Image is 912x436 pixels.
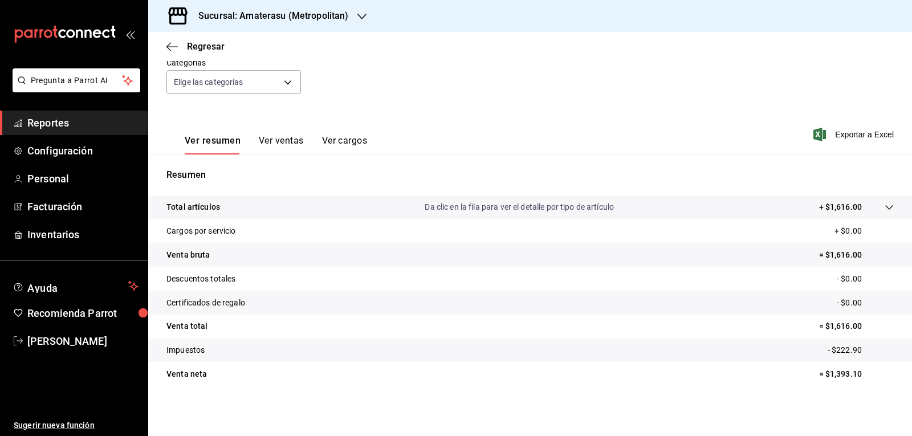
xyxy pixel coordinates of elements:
button: Ver ventas [259,135,304,154]
a: Pregunta a Parrot AI [8,83,140,95]
span: Ayuda [27,279,124,293]
span: Pregunta a Parrot AI [31,75,123,87]
p: Resumen [166,168,894,182]
span: Reportes [27,115,139,131]
p: + $0.00 [834,225,894,237]
p: Total artículos [166,201,220,213]
span: Sugerir nueva función [14,419,139,431]
p: = $1,616.00 [819,249,894,261]
p: Venta neta [166,368,207,380]
button: Ver resumen [185,135,241,154]
label: Categorías [166,59,301,67]
span: Elige las categorías [174,76,243,88]
button: Pregunta a Parrot AI [13,68,140,92]
p: Cargos por servicio [166,225,236,237]
p: - $0.00 [837,297,894,309]
span: Facturación [27,199,139,214]
span: [PERSON_NAME] [27,333,139,349]
p: + $1,616.00 [819,201,862,213]
span: Configuración [27,143,139,158]
p: Venta total [166,320,207,332]
span: Regresar [187,41,225,52]
button: open_drawer_menu [125,30,135,39]
h3: Sucursal: Amaterasu (Metropolitan) [189,9,348,23]
span: Personal [27,171,139,186]
p: - $222.90 [828,344,894,356]
span: Recomienda Parrot [27,305,139,321]
span: Inventarios [27,227,139,242]
p: Da clic en la fila para ver el detalle por tipo de artículo [425,201,614,213]
p: = $1,616.00 [819,320,894,332]
button: Exportar a Excel [816,128,894,141]
p: Certificados de regalo [166,297,245,309]
p: - $0.00 [837,273,894,285]
p: = $1,393.10 [819,368,894,380]
button: Ver cargos [322,135,368,154]
p: Venta bruta [166,249,210,261]
button: Regresar [166,41,225,52]
p: Descuentos totales [166,273,235,285]
p: Impuestos [166,344,205,356]
div: navigation tabs [185,135,367,154]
